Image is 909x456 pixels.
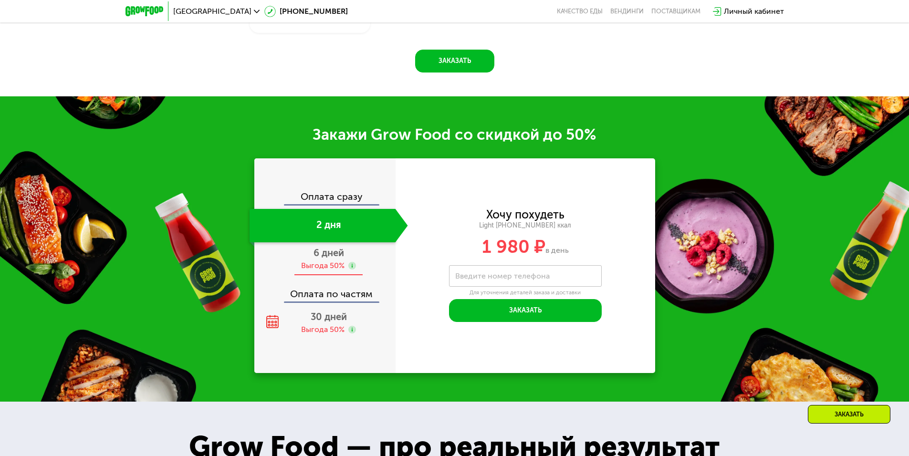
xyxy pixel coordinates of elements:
[449,289,602,297] div: Для уточнения деталей заказа и доставки
[255,192,396,204] div: Оплата сразу
[724,6,784,17] div: Личный кабинет
[545,246,569,255] span: в день
[301,260,345,271] div: Выгода 50%
[557,8,603,15] a: Качество еды
[808,405,890,424] div: Заказать
[313,247,344,259] span: 6 дней
[486,209,564,220] div: Хочу похудеть
[396,221,655,230] div: Light [PHONE_NUMBER] ккал
[482,236,545,258] span: 1 980 ₽
[610,8,644,15] a: Вендинги
[449,299,602,322] button: Заказать
[264,6,348,17] a: [PHONE_NUMBER]
[301,324,345,335] div: Выгода 50%
[255,280,396,301] div: Оплата по частям
[651,8,700,15] div: поставщикам
[311,311,347,322] span: 30 дней
[415,50,494,73] button: Заказать
[173,8,251,15] span: [GEOGRAPHIC_DATA]
[455,273,550,279] label: Введите номер телефона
